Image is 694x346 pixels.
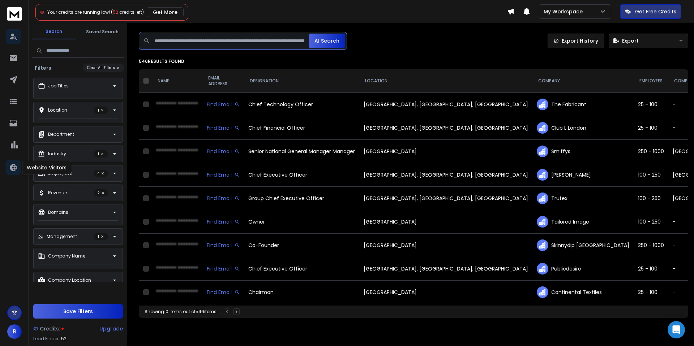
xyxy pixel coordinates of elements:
button: Get More [147,7,184,17]
td: 25 - 100 [634,93,668,116]
span: Export [622,37,639,44]
div: Club L London [537,122,629,134]
p: Get Free Credits [635,8,676,15]
div: Find Email [207,171,240,178]
div: Find Email [207,124,240,131]
td: [GEOGRAPHIC_DATA] [359,210,532,234]
th: NAME [152,69,202,93]
div: Trutex [537,193,629,204]
a: Export History [548,34,604,48]
span: 52 [113,9,118,15]
p: 1 [94,233,108,240]
div: Find Email [207,242,240,249]
div: Website Visitors [22,161,71,174]
td: [GEOGRAPHIC_DATA] [359,234,532,257]
a: Credits:Upgrade [33,321,123,336]
div: Find Email [207,289,240,296]
td: [GEOGRAPHIC_DATA] [359,281,532,304]
p: Domains [48,209,68,215]
div: Smiffys [537,146,629,157]
td: Chief Executive Officer [244,163,359,187]
button: Save Filters [33,304,123,319]
td: 25 - 100 [634,257,668,281]
p: Revenue [48,190,67,196]
p: 1 [94,107,108,114]
td: 100 - 250 [634,163,668,187]
th: DESIGNATION [244,69,359,93]
th: COMPANY [532,69,634,93]
div: [PERSON_NAME] [537,169,629,181]
td: Chief Financial Officer [244,116,359,140]
th: EMAIL ADDRESS [202,69,244,93]
td: [GEOGRAPHIC_DATA] [359,140,532,163]
td: Senior National General Manager Manager [244,140,359,163]
div: Find Email [207,148,240,155]
img: logo [7,7,22,21]
td: 25 - 100 [634,116,668,140]
td: [GEOGRAPHIC_DATA], [GEOGRAPHIC_DATA], [GEOGRAPHIC_DATA] [359,187,532,210]
td: [GEOGRAPHIC_DATA], [GEOGRAPHIC_DATA], [GEOGRAPHIC_DATA] [359,163,532,187]
p: Management [47,234,77,239]
p: 2 [94,189,108,196]
td: 250 - 1000 [634,234,668,257]
td: Co-Founder [244,234,359,257]
td: Chairman [244,281,359,304]
div: Upgrade [99,325,123,332]
p: Company Name [48,253,85,259]
p: Location [48,107,67,113]
span: Credits: [40,325,60,332]
div: Showing 10 items out of 546 items [145,309,217,315]
td: 250 - 1000 [634,140,668,163]
td: Chief Technology Officer [244,93,359,116]
div: Skinnydip [GEOGRAPHIC_DATA] [537,239,629,251]
td: [GEOGRAPHIC_DATA], [GEOGRAPHIC_DATA], [GEOGRAPHIC_DATA] [359,257,532,281]
p: 1 [94,150,108,157]
p: 4 [94,170,108,177]
td: [GEOGRAPHIC_DATA], [GEOGRAPHIC_DATA], [GEOGRAPHIC_DATA] [359,116,532,140]
td: 25 - 100 [634,281,668,304]
div: Find Email [207,195,240,202]
p: My Workspace [544,8,586,15]
div: The Fabricant [537,99,629,110]
p: Lead Finder: [33,336,60,342]
button: B [7,324,22,339]
span: Your credits are running low! [47,9,110,15]
div: Find Email [207,218,240,225]
div: Continental Textiles [537,286,629,298]
td: Owner [244,304,359,328]
td: 100 - 250 [634,187,668,210]
button: AI Search [309,34,345,48]
p: 546 results found [139,59,688,64]
span: ( credits left) [111,9,144,15]
div: Find Email [207,265,240,272]
div: Open Intercom Messenger [668,321,685,338]
p: Company Location [48,277,91,283]
p: Industry [48,151,66,157]
button: Search [32,24,76,39]
td: [GEOGRAPHIC_DATA], [GEOGRAPHIC_DATA] [359,304,532,328]
p: Job Titles [48,83,69,89]
th: LOCATION [359,69,532,93]
td: [GEOGRAPHIC_DATA], [GEOGRAPHIC_DATA], [GEOGRAPHIC_DATA] [359,93,532,116]
td: Owner [244,210,359,234]
div: Tailored Image [537,216,629,228]
span: 52 [61,336,67,342]
button: Get Free Credits [620,4,681,19]
div: Publicdesire [537,263,629,274]
div: Find Email [207,101,240,108]
td: 100 - 250 [634,210,668,234]
button: Clear All Filters [83,64,124,72]
button: Saved Search [80,25,124,39]
td: 100 - 250 [634,304,668,328]
th: EMPLOYEES [634,69,668,93]
td: Chief Executive Officer [244,257,359,281]
td: Group Chief Executive Officer [244,187,359,210]
h3: Filters [32,64,54,72]
p: Department [48,131,74,137]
